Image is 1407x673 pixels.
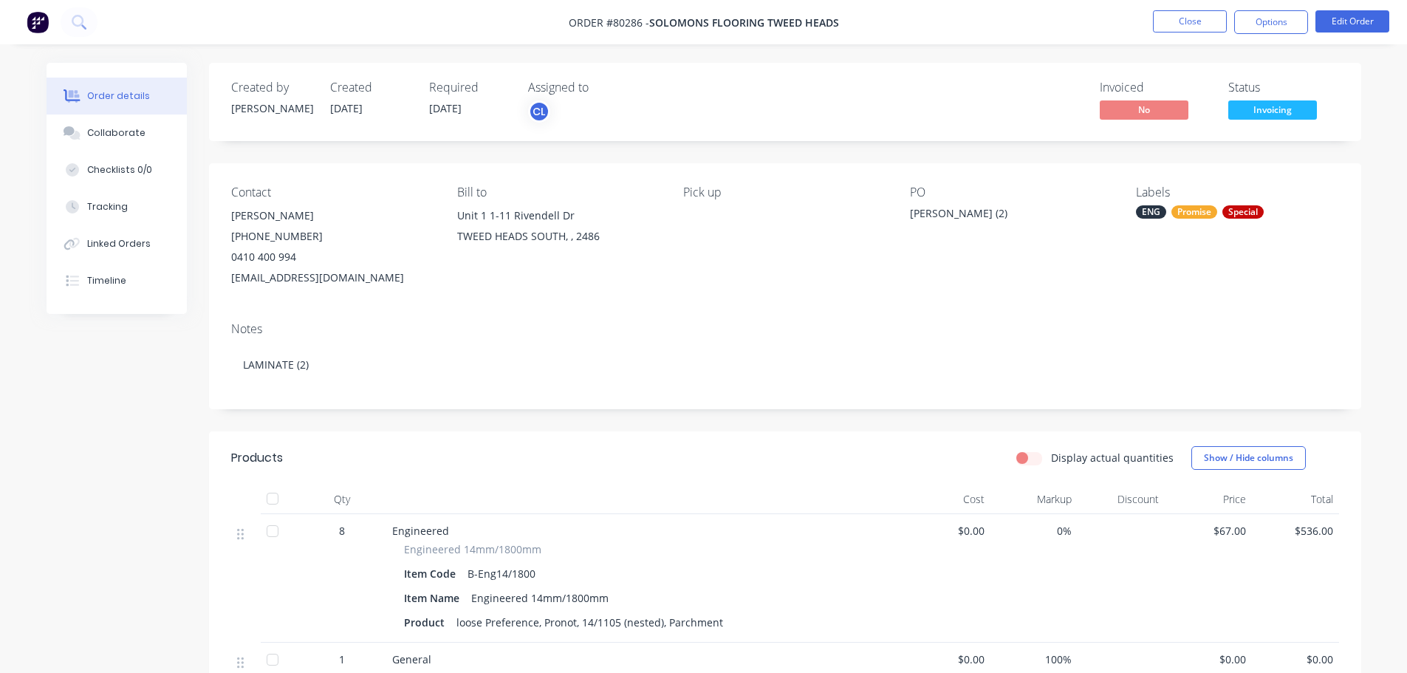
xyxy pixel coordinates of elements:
[231,322,1339,336] div: Notes
[457,185,660,199] div: Bill to
[909,523,985,539] span: $0.00
[47,151,187,188] button: Checklists 0/0
[339,652,345,667] span: 1
[1136,185,1338,199] div: Labels
[683,185,886,199] div: Pick up
[404,587,465,609] div: Item Name
[231,267,434,288] div: [EMAIL_ADDRESS][DOMAIN_NAME]
[528,81,676,95] div: Assigned to
[330,81,411,95] div: Created
[47,188,187,225] button: Tracking
[1100,100,1188,119] span: No
[1234,10,1308,34] button: Options
[87,126,146,140] div: Collaborate
[1228,81,1339,95] div: Status
[910,185,1112,199] div: PO
[404,563,462,584] div: Item Code
[392,524,449,538] span: Engineered
[404,542,541,557] span: Engineered 14mm/1800mm
[231,449,283,467] div: Products
[1078,485,1165,514] div: Discount
[1252,485,1339,514] div: Total
[87,237,151,250] div: Linked Orders
[1191,446,1306,470] button: Show / Hide columns
[649,16,839,30] span: Solomons Flooring Tweed Heads
[87,163,152,177] div: Checklists 0/0
[231,185,434,199] div: Contact
[457,205,660,226] div: Unit 1 1-11 Rivendell Dr
[996,523,1072,539] span: 0%
[87,200,128,213] div: Tracking
[87,274,126,287] div: Timeline
[1258,523,1333,539] span: $536.00
[231,205,434,226] div: [PERSON_NAME]
[298,485,386,514] div: Qty
[1136,205,1166,219] div: ENG
[910,205,1095,226] div: [PERSON_NAME] (2)
[87,89,150,103] div: Order details
[231,247,434,267] div: 0410 400 994
[1051,450,1174,465] label: Display actual quantities
[404,612,451,633] div: Product
[339,523,345,539] span: 8
[990,485,1078,514] div: Markup
[1100,81,1211,95] div: Invoiced
[569,16,649,30] span: Order #80286 -
[451,612,729,633] div: loose Preference, Pronot, 14/1105 (nested), Parchment
[330,101,363,115] span: [DATE]
[1222,205,1264,219] div: Special
[429,101,462,115] span: [DATE]
[47,78,187,115] button: Order details
[47,225,187,262] button: Linked Orders
[231,205,434,288] div: [PERSON_NAME][PHONE_NUMBER]0410 400 994[EMAIL_ADDRESS][DOMAIN_NAME]
[1315,10,1389,33] button: Edit Order
[909,652,985,667] span: $0.00
[1153,10,1227,33] button: Close
[47,262,187,299] button: Timeline
[429,81,510,95] div: Required
[1228,100,1317,123] button: Invoicing
[1171,652,1246,667] span: $0.00
[1228,100,1317,119] span: Invoicing
[1171,205,1217,219] div: Promise
[457,205,660,253] div: Unit 1 1-11 Rivendell DrTWEED HEADS SOUTH, , 2486
[996,652,1072,667] span: 100%
[231,100,312,116] div: [PERSON_NAME]
[392,652,431,666] span: General
[462,563,541,584] div: B-Eng14/1800
[465,587,615,609] div: Engineered 14mm/1800mm
[457,226,660,247] div: TWEED HEADS SOUTH, , 2486
[231,226,434,247] div: [PHONE_NUMBER]
[903,485,990,514] div: Cost
[231,81,312,95] div: Created by
[231,342,1339,387] div: LAMINATE (2)
[27,11,49,33] img: Factory
[1171,523,1246,539] span: $67.00
[528,100,550,123] button: CL
[47,115,187,151] button: Collaborate
[1258,652,1333,667] span: $0.00
[1165,485,1252,514] div: Price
